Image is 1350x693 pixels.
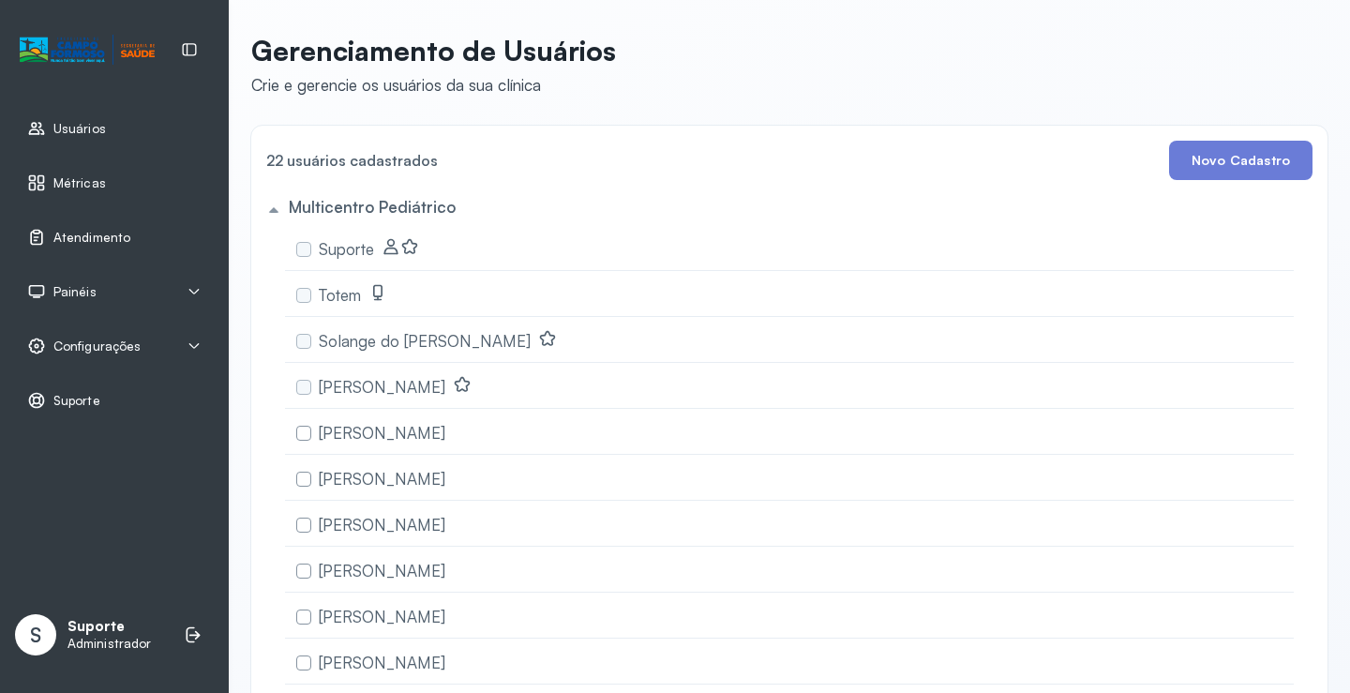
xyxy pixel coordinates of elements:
[27,119,202,138] a: Usuários
[319,423,445,443] span: [PERSON_NAME]
[319,515,445,535] span: [PERSON_NAME]
[319,653,445,672] span: [PERSON_NAME]
[251,75,616,95] div: Crie e gerencie os usuários da sua clínica
[53,175,106,191] span: Métricas
[319,469,445,489] span: [PERSON_NAME]
[319,377,445,397] span: [PERSON_NAME]
[53,121,106,137] span: Usuários
[289,197,456,217] h5: Multicentro Pediátrico
[319,331,531,351] span: Solange do [PERSON_NAME]
[53,393,100,409] span: Suporte
[53,230,130,246] span: Atendimento
[319,239,374,259] span: Suporte
[1169,141,1312,180] button: Novo Cadastro
[27,173,202,192] a: Métricas
[319,607,445,626] span: [PERSON_NAME]
[319,561,445,580] span: [PERSON_NAME]
[266,147,438,173] h4: 22 usuários cadastrados
[67,636,151,652] p: Administrador
[20,35,155,66] img: Logotipo do estabelecimento
[53,339,141,354] span: Configurações
[27,228,202,247] a: Atendimento
[67,618,151,636] p: Suporte
[251,34,616,68] p: Gerenciamento de Usuários
[53,284,97,300] span: Painéis
[319,285,361,305] span: Totem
